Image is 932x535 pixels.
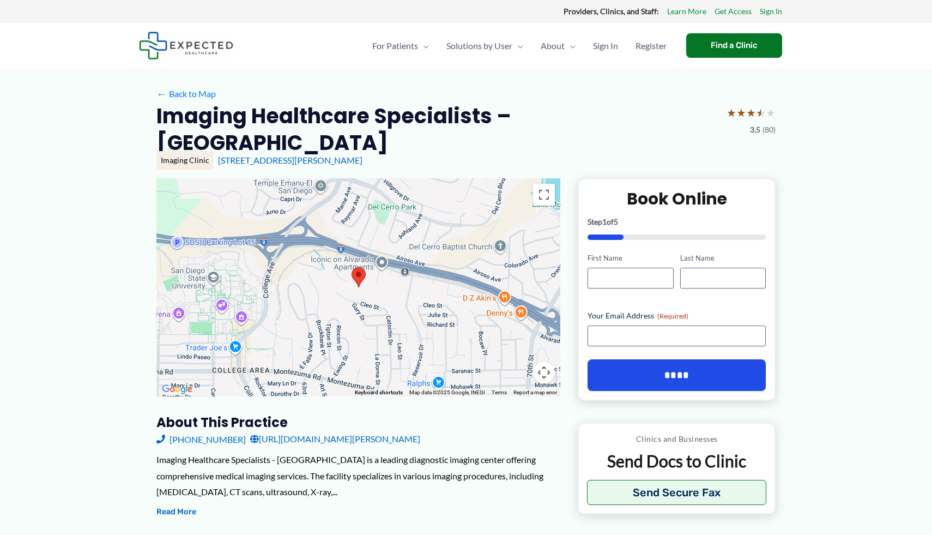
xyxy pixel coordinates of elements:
[156,431,246,447] a: [PHONE_NUMBER]
[159,382,195,396] img: Google
[533,362,555,383] button: Map camera controls
[756,103,766,123] span: ★
[602,217,607,226] span: 1
[588,218,766,226] p: Step of
[156,452,560,500] div: Imaging Healthcare Specialists - [GEOGRAPHIC_DATA] is a leading diagnostic imaging center offerin...
[364,27,675,65] nav: Primary Site Navigation
[587,480,766,505] button: Send Secure Fax
[588,188,766,209] h2: Book Online
[250,431,420,447] a: [URL][DOMAIN_NAME][PERSON_NAME]
[680,253,766,263] label: Last Name
[750,123,760,137] span: 3.5
[418,27,429,65] span: Menu Toggle
[372,27,418,65] span: For Patients
[715,4,752,19] a: Get Access
[760,4,782,19] a: Sign In
[614,217,618,226] span: 5
[564,7,659,16] strong: Providers, Clinics, and Staff:
[533,184,555,206] button: Toggle fullscreen view
[156,414,560,431] h3: About this practice
[686,33,782,58] a: Find a Clinic
[593,27,618,65] span: Sign In
[156,103,718,157] h2: Imaging Healthcare Specialists – [GEOGRAPHIC_DATA]
[156,86,216,102] a: ←Back to Map
[587,432,766,446] p: Clinics and Businesses
[762,123,776,137] span: (80)
[584,27,627,65] a: Sign In
[746,103,756,123] span: ★
[513,389,557,395] a: Report a map error
[636,27,667,65] span: Register
[156,506,196,519] button: Read More
[512,27,523,65] span: Menu Toggle
[156,151,214,170] div: Imaging Clinic
[139,32,233,59] img: Expected Healthcare Logo - side, dark font, small
[446,27,512,65] span: Solutions by User
[364,27,438,65] a: For PatientsMenu Toggle
[156,88,167,99] span: ←
[627,27,675,65] a: Register
[565,27,576,65] span: Menu Toggle
[588,253,673,263] label: First Name
[587,450,766,472] p: Send Docs to Clinic
[727,103,736,123] span: ★
[159,382,195,396] a: Open this area in Google Maps (opens a new window)
[667,4,706,19] a: Learn More
[766,103,776,123] span: ★
[438,27,532,65] a: Solutions by UserMenu Toggle
[736,103,746,123] span: ★
[588,310,766,321] label: Your Email Address
[657,312,688,320] span: (Required)
[409,389,485,395] span: Map data ©2025 Google, INEGI
[541,27,565,65] span: About
[492,389,507,395] a: Terms
[532,27,584,65] a: AboutMenu Toggle
[218,155,362,165] a: [STREET_ADDRESS][PERSON_NAME]
[355,389,403,396] button: Keyboard shortcuts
